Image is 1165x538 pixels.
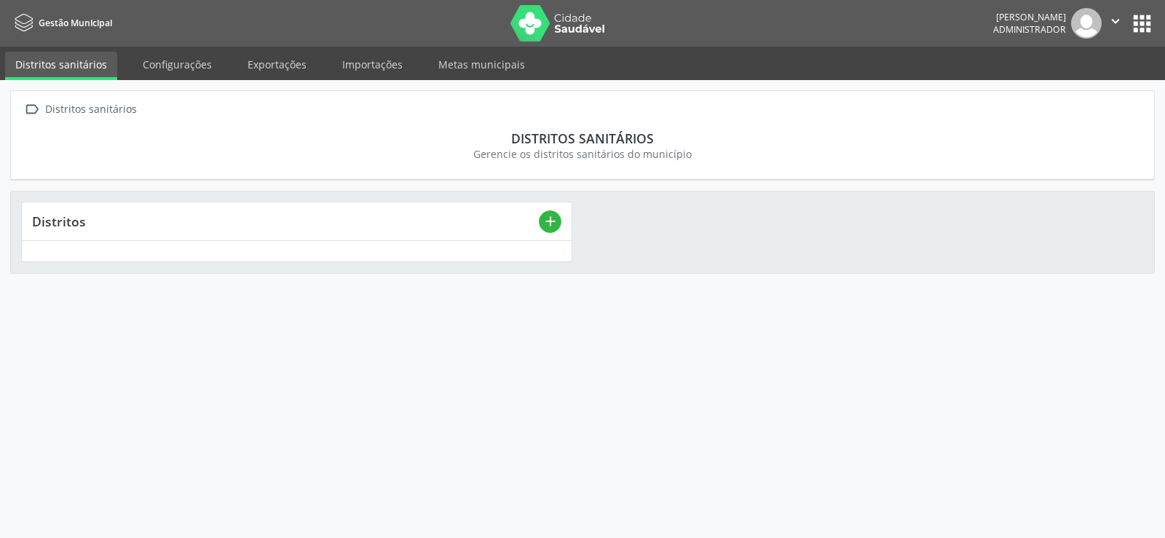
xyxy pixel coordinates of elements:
i:  [21,99,42,120]
a: Metas municipais [428,52,535,77]
div: Distritos [32,213,539,229]
div: [PERSON_NAME] [993,11,1066,23]
div: Gerencie os distritos sanitários do município [31,146,1134,162]
a: Gestão Municipal [10,11,112,35]
button: add [539,210,561,233]
img: img [1071,8,1102,39]
a: Importações [332,52,413,77]
a:  Distritos sanitários [21,99,139,120]
i:  [1107,13,1123,29]
div: Distritos sanitários [42,99,139,120]
a: Exportações [237,52,317,77]
div: Distritos sanitários [31,130,1134,146]
a: Configurações [133,52,222,77]
span: Administrador [993,23,1066,36]
a: Distritos sanitários [5,52,117,80]
button:  [1102,8,1129,39]
span: Gestão Municipal [39,17,112,29]
button: apps [1129,11,1155,36]
i: add [542,213,558,229]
